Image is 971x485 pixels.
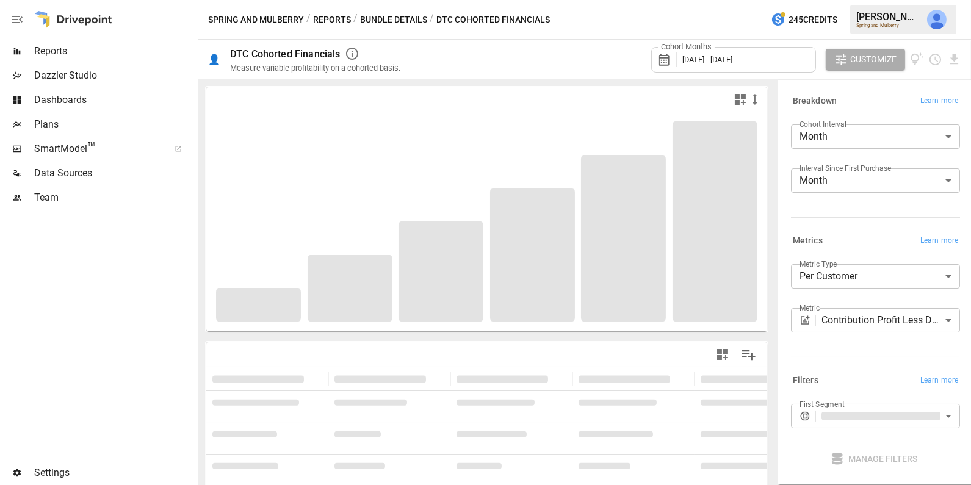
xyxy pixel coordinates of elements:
label: Cohort Months [658,41,715,52]
button: Bundle Details [360,12,427,27]
button: Sort [671,370,688,387]
button: Manage Columns [735,341,762,368]
button: Customize [826,49,905,71]
button: Julie Wilton [920,2,954,37]
button: 245Credits [766,9,842,31]
div: Month [791,124,960,149]
div: Spring and Mulberry [856,23,920,28]
label: Metric Type [800,259,837,269]
span: [DATE] - [DATE] [682,55,732,64]
div: / [430,12,434,27]
div: Measure variable profitability on a cohorted basis. [230,63,400,73]
span: 245 Credits [789,12,837,27]
h6: Breakdown [793,95,837,108]
span: Reports [34,44,195,59]
img: Julie Wilton [927,10,947,29]
span: Team [34,190,195,205]
span: Learn more [920,95,958,107]
span: Dashboards [34,93,195,107]
span: Learn more [920,375,958,387]
div: Contribution Profit Less Direct Ad Spend [821,308,960,332]
div: / [306,12,311,27]
button: Download report [947,52,961,66]
h6: Metrics [793,234,823,248]
div: [PERSON_NAME] [856,11,920,23]
button: Sort [427,370,444,387]
span: Customize [850,52,897,67]
label: Metric [800,303,820,313]
div: / [353,12,358,27]
span: SmartModel [34,142,161,156]
span: Data Sources [34,166,195,181]
button: View documentation [910,49,924,71]
h6: Filters [793,374,818,387]
div: 👤 [208,54,220,65]
span: Learn more [920,235,958,247]
div: DTC Cohorted Financials [230,48,340,60]
button: Spring and Mulberry [208,12,304,27]
label: Interval Since First Purchase [800,163,891,173]
div: Per Customer [791,264,960,289]
button: Reports [313,12,351,27]
span: Plans [34,117,195,132]
span: Settings [34,465,195,480]
label: First Segment [800,399,845,409]
span: Dazzler Studio [34,68,195,83]
span: ™ [87,140,96,155]
button: Sort [549,370,566,387]
div: Month [791,168,960,193]
button: Sort [305,370,322,387]
button: Schedule report [928,52,942,66]
label: Cohort Interval [800,119,846,129]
